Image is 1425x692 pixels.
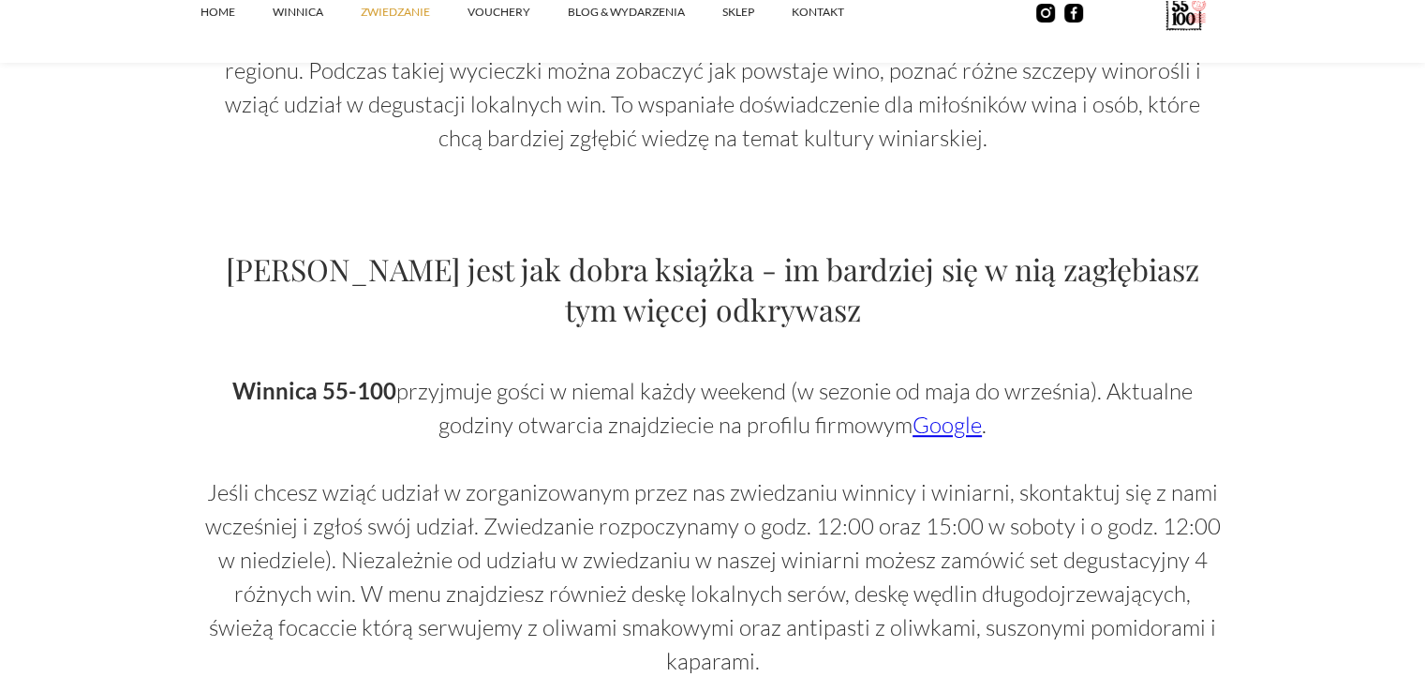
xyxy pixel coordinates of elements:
[201,248,1225,329] h2: [PERSON_NAME] jest jak dobra książka - im bardziej się w nią zagłębiasz tym więcej odkrywasz
[232,377,396,404] strong: Winnica 55-100
[913,411,982,439] a: Google
[201,374,1225,678] p: przyjmuje gości w niemal każdy weekend (w sezonie od maja do września). Aktualne godziny otwarcia...
[201,20,1225,155] p: Zwiedzanie winnicy to fascynująca przygoda, która pozwala odkryć tajniki produkcji wina i poznać ...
